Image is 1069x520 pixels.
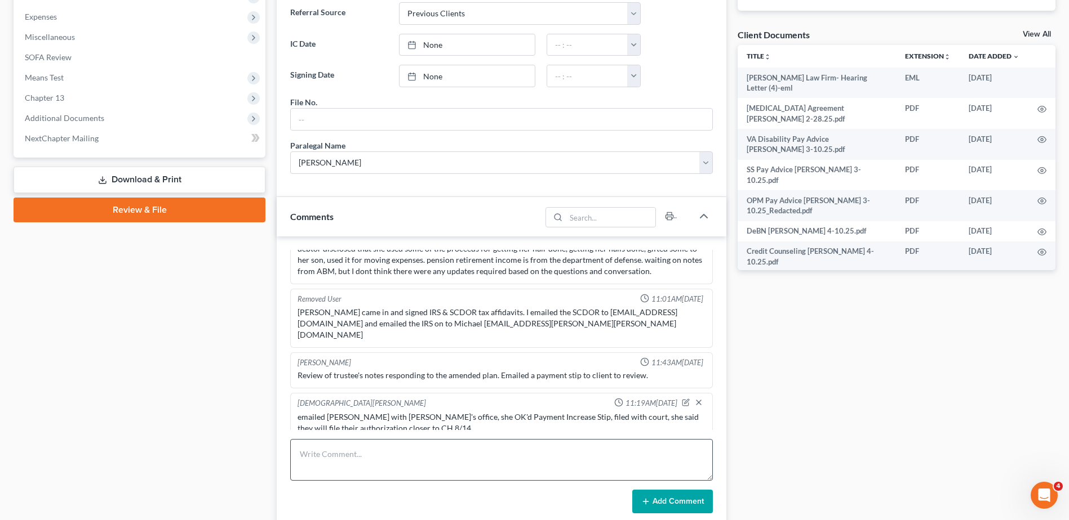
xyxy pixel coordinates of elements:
a: SOFA Review [16,47,265,68]
div: Review of trustee's notes responding to the amended plan. Emailed a payment stip to client to rev... [298,370,706,381]
i: expand_more [1013,53,1019,60]
i: unfold_more [764,53,771,60]
div: 341 notes - trustee asked a few questions regarding the sale of her home in [DATE], what she did ... [298,232,706,277]
i: unfold_more [944,53,951,60]
td: [DATE] [960,160,1028,191]
span: Miscellaneous [25,32,75,42]
div: Removed User [298,294,341,304]
td: [MEDICAL_DATA] Agreement [PERSON_NAME] 2-28.25.pdf [738,98,896,129]
a: Download & Print [14,167,265,193]
span: 4 [1054,482,1063,491]
td: PDF [896,241,960,272]
a: None [400,34,535,56]
td: PDF [896,129,960,160]
a: View All [1023,30,1051,38]
span: 11:43AM[DATE] [651,357,703,368]
span: 11:19AM[DATE] [626,398,677,409]
a: Titleunfold_more [747,52,771,60]
span: 11:01AM[DATE] [651,294,703,304]
iframe: Intercom live chat [1031,482,1058,509]
td: DeBN [PERSON_NAME] 4-10.25.pdf [738,221,896,241]
label: Referral Source [285,2,393,25]
td: [DATE] [960,190,1028,221]
div: [PERSON_NAME] [298,357,351,368]
div: [PERSON_NAME] came in and signed IRS & SCDOR tax affidavits. I emailed the SCDOR to [EMAIL_ADDRES... [298,307,706,340]
td: EML [896,68,960,98]
td: SS Pay Advice [PERSON_NAME] 3-10.25.pdf [738,160,896,191]
button: Add Comment [632,490,713,513]
a: None [400,65,535,87]
td: OPM Pay Advice [PERSON_NAME] 3-10.25_Redacted.pdf [738,190,896,221]
td: Credit Counseling [PERSON_NAME] 4-10.25.pdf [738,241,896,272]
input: -- [291,109,712,130]
td: [PERSON_NAME] Law Firm- Hearing Letter (4)-eml [738,68,896,98]
td: VA Disability Pay Advice [PERSON_NAME] 3-10.25.pdf [738,129,896,160]
div: [DEMOGRAPHIC_DATA][PERSON_NAME] [298,398,426,409]
a: Review & File [14,198,265,222]
a: Date Added expand_more [969,52,1019,60]
span: NextChapter Mailing [25,133,99,143]
td: [DATE] [960,221,1028,241]
span: Additional Documents [25,113,104,123]
span: Expenses [25,12,57,21]
div: emailed [PERSON_NAME] with [PERSON_NAME]'s office, she OK'd Payment Increase Stip, filed with cou... [298,411,706,434]
td: PDF [896,190,960,221]
span: Chapter 13 [25,93,64,102]
span: SOFA Review [25,52,72,62]
td: [DATE] [960,68,1028,98]
td: [DATE] [960,129,1028,160]
div: File No. [290,96,317,108]
td: PDF [896,221,960,241]
label: IC Date [285,34,393,56]
span: Means Test [25,73,64,82]
a: Extensionunfold_more [905,52,951,60]
td: [DATE] [960,241,1028,272]
input: -- : -- [547,34,628,56]
input: -- : -- [547,65,628,87]
label: Signing Date [285,65,393,87]
div: Client Documents [738,29,810,41]
td: PDF [896,160,960,191]
td: [DATE] [960,98,1028,129]
span: Comments [290,211,334,222]
a: NextChapter Mailing [16,128,265,149]
div: Paralegal Name [290,140,345,151]
input: Search... [566,208,655,227]
td: PDF [896,98,960,129]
